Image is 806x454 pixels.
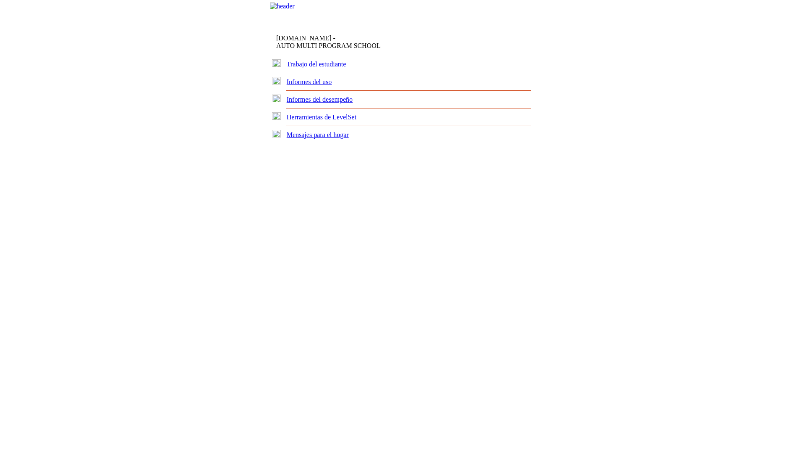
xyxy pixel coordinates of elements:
img: plus.gif [272,59,281,67]
a: Informes del desempeño [287,96,353,103]
img: plus.gif [272,130,281,137]
a: Herramientas de LevelSet [287,113,356,121]
td: [DOMAIN_NAME] - [276,34,431,50]
img: plus.gif [272,112,281,120]
img: plus.gif [272,95,281,102]
a: Informes del uso [287,78,332,85]
img: header [270,3,295,10]
a: Trabajo del estudiante [287,61,346,68]
nobr: AUTO MULTI PROGRAM SCHOOL [276,42,380,49]
img: plus.gif [272,77,281,84]
a: Mensajes para el hogar [287,131,349,138]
